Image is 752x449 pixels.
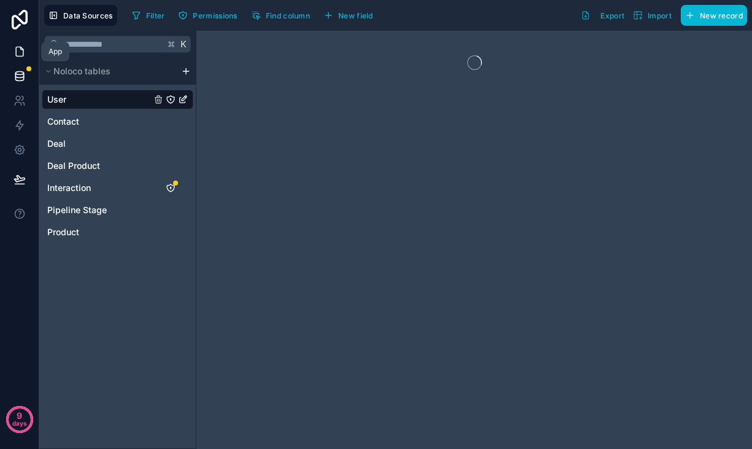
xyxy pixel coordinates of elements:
[648,11,672,20] span: Import
[174,6,241,25] button: Permissions
[338,11,373,20] span: New field
[17,410,22,422] p: 9
[174,6,246,25] a: Permissions
[600,11,624,20] span: Export
[12,415,27,432] p: days
[146,11,165,20] span: Filter
[700,11,743,20] span: New record
[681,5,747,26] button: New record
[629,5,676,26] button: Import
[247,6,314,25] button: Find column
[63,11,113,20] span: Data Sources
[48,47,62,57] div: App
[179,40,188,49] span: K
[127,6,169,25] button: Filter
[193,11,237,20] span: Permissions
[266,11,310,20] span: Find column
[319,6,378,25] button: New field
[576,5,629,26] button: Export
[676,5,747,26] a: New record
[44,5,117,26] button: Data Sources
